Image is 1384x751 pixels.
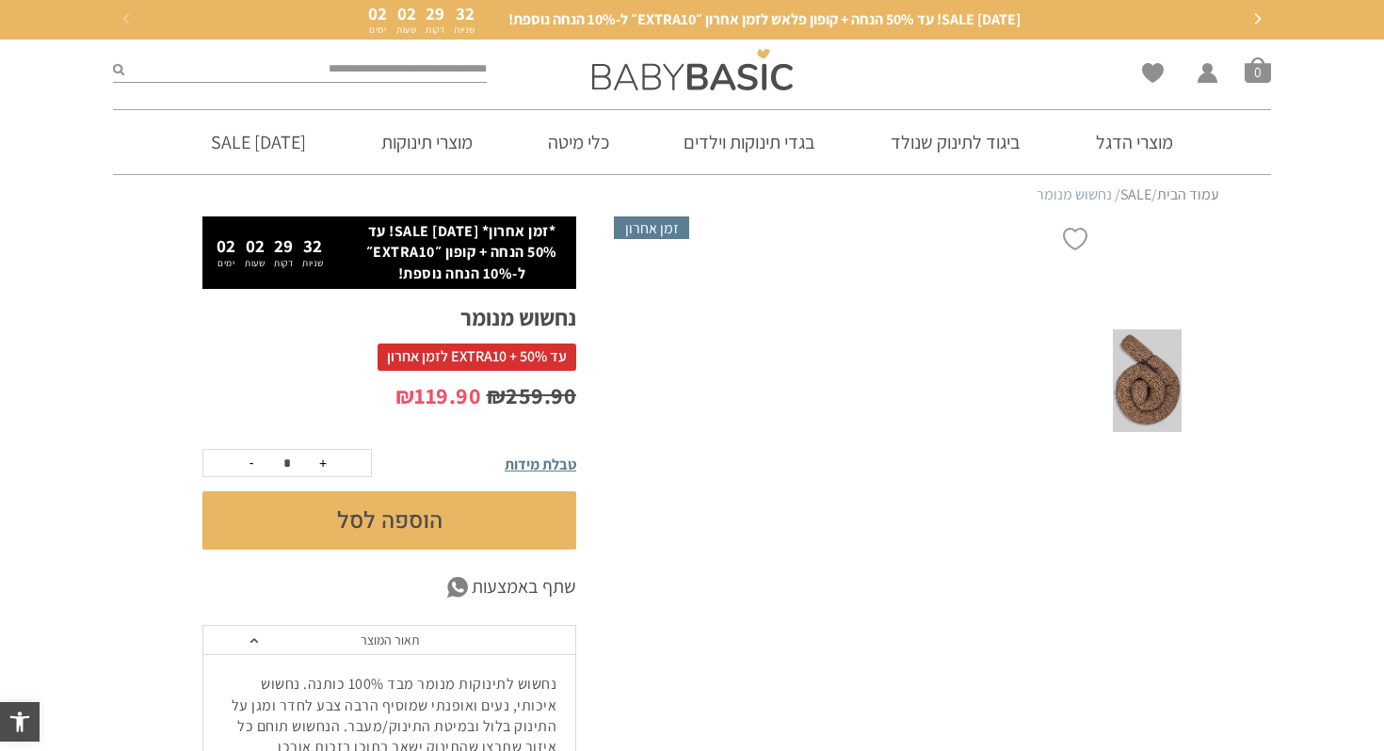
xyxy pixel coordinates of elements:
span: 32 [456,2,475,24]
h1: נחשוש מנומר [202,303,576,332]
span: 02 [397,2,416,24]
bdi: 259.90 [487,380,577,410]
span: עד 50% + EXTRA10 לזמן אחרון [378,344,576,370]
span: 32 [303,234,322,257]
p: שעות [396,25,416,35]
button: הוספה לסל [202,491,576,550]
input: כמות המוצר [268,450,306,476]
span: [DATE] SALE! עד 50% הנחה + קופון פלאש לזמן אחרון ״EXTRA10״ ל-10% הנחה נוספת! [508,9,1021,30]
p: ימים [217,259,235,268]
a: ביגוד לתינוק שנולד [862,110,1049,174]
a: תאור המוצר [203,626,575,655]
button: - [237,450,266,476]
img: Baby Basic בגדי תינוקות וילדים אונליין [592,49,793,90]
a: שתף באמצעות [202,573,576,601]
span: 29 [274,234,293,257]
span: סל קניות [1245,56,1271,83]
span: Wishlist [1142,63,1164,89]
p: דקות [426,25,444,35]
a: כלי מיטה [520,110,637,174]
a: סל קניות0 [1245,56,1271,83]
span: טבלת מידות [505,455,576,474]
span: 02 [246,234,265,257]
button: + [309,450,337,476]
a: [DATE] SALE [183,110,334,174]
span: ₪ [395,380,415,410]
span: שתף באמצעות [472,573,576,601]
a: SALE [1120,184,1151,204]
p: שעות [245,259,265,268]
a: בגדי תינוקות וילדים [655,110,844,174]
p: דקות [274,259,293,268]
a: Wishlist [1142,63,1164,83]
span: ₪ [487,380,507,410]
a: עמוד הבית [1157,184,1219,204]
p: שניות [302,259,324,268]
nav: Breadcrumb [165,184,1219,205]
bdi: 119.90 [395,380,482,410]
p: שניות [454,25,475,35]
a: מוצרי הדגל [1068,110,1201,174]
p: *זמן אחרון* [DATE] SALE! עד 50% הנחה + קופון ״EXTRA10״ ל-10% הנחה נוספת! [357,221,567,284]
p: ימים [368,25,387,35]
span: 02 [368,2,387,24]
span: 29 [426,2,444,24]
span: 02 [217,234,235,257]
a: מוצרי תינוקות [353,110,501,174]
span: זמן אחרון [614,216,689,239]
button: Next [1243,6,1271,34]
a: [DATE] SALE! עד 50% הנחה + קופון פלאש לזמן אחרון ״EXTRA10״ ל-10% הנחה נוספת!02ימים02שעות29דקות32ש... [132,5,1252,35]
